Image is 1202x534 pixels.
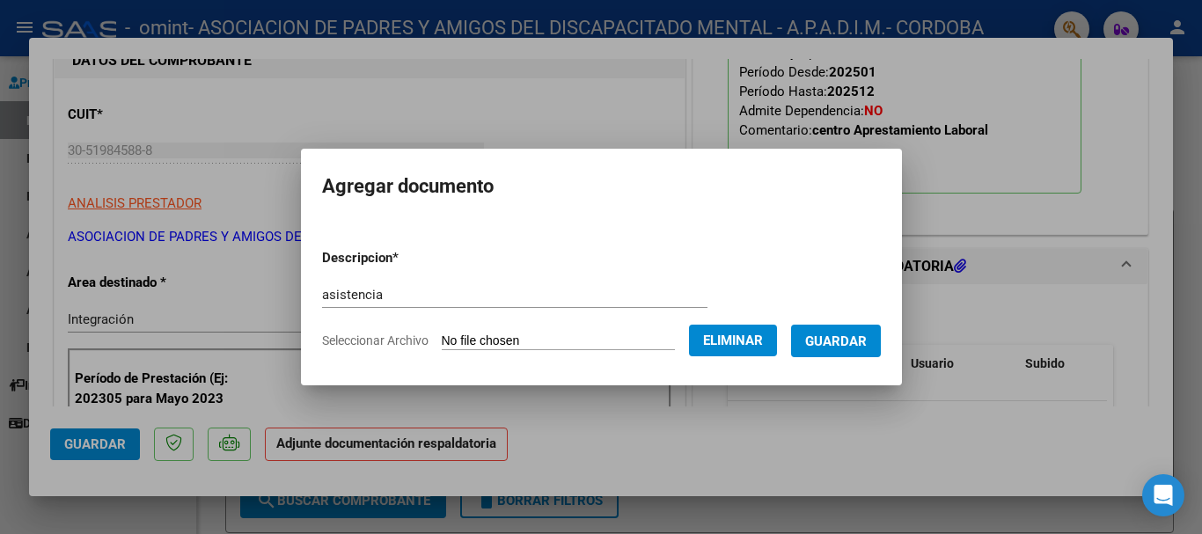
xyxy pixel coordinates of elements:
[322,248,490,268] p: Descripcion
[703,333,763,348] span: Eliminar
[791,325,881,357] button: Guardar
[1142,474,1184,516] div: Open Intercom Messenger
[689,325,777,356] button: Eliminar
[322,170,881,203] h2: Agregar documento
[805,333,867,349] span: Guardar
[322,333,429,347] span: Seleccionar Archivo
